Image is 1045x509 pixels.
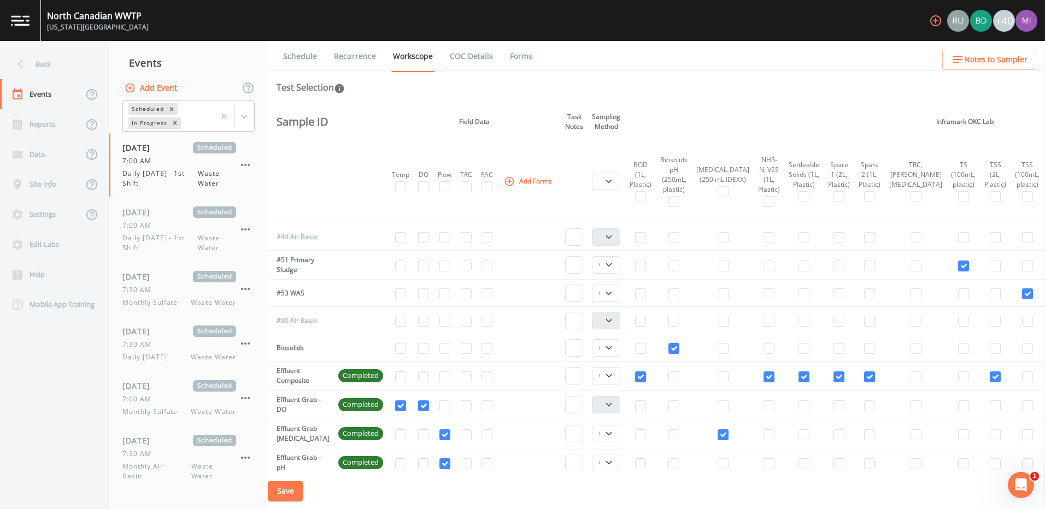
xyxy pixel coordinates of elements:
div: Remove Scheduled [166,103,178,115]
span: 7:30 AM [122,285,158,295]
span: 7:30 AM [122,340,158,350]
div: Brock DeVeau [970,10,993,32]
td: #80 Air Basin [268,307,334,334]
div: Remove In Progress [169,117,181,129]
div: Events [109,49,268,76]
button: Save [268,481,303,501]
span: [DATE] [122,206,158,218]
span: [DATE] [122,380,158,392]
span: Scheduled [193,271,236,282]
td: Effluent Grab [MEDICAL_DATA] [268,419,334,448]
span: 7:00 AM [122,221,158,230]
span: Daily [DATE] [122,352,174,362]
span: Monthly Air Basin [122,461,191,481]
div: Scheduled [128,103,166,115]
div: NH3-N, VSS (1L, Plastic) [758,155,780,194]
th: Task Notes [561,103,588,141]
span: Waste Water [191,407,236,417]
div: TSS (100mL, plastic) [1015,160,1040,190]
button: Notes to Sampler [942,50,1036,70]
a: Recurrence [332,41,378,72]
div: Biosolids pH (250mL, plastic) [660,155,688,194]
div: Spare 1 (2L, Plastic) [828,160,850,190]
div: [US_STATE][GEOGRAPHIC_DATA] [47,22,149,32]
div: Flow [438,170,451,180]
span: [DATE] [122,271,158,282]
span: [DATE] [122,142,158,153]
span: Completed [338,370,383,381]
td: Biosolids [268,334,334,362]
span: 1 [1030,472,1039,481]
span: Scheduled [193,325,236,337]
a: Forms [508,41,534,72]
span: 7:00 AM [122,394,158,404]
button: Add Forms [502,172,556,190]
div: FAC [481,170,493,180]
span: Waste Water [191,298,236,307]
div: Temp [392,170,409,180]
td: Effluent Composite [268,362,334,390]
a: [DATE]Scheduled7:00 AMDaily [DATE] - 1st ShiftWaste Water [109,198,268,262]
div: Settleable Solids (1L, Plastic) [789,160,819,190]
button: Add Event [122,78,181,98]
a: [DATE]Scheduled7:30 AMDaily [DATE]Waste Water [109,317,268,371]
span: Monthly Sulfate [122,298,184,307]
a: Schedule [281,41,319,72]
span: Waste Water [191,461,236,481]
a: [DATE]Scheduled7:30 AMMonthly Air BasinWaste Water [109,426,268,490]
div: TS (100mL, plastic) [951,160,976,190]
td: #51 Primary Sludge [268,251,334,280]
img: 9f682ec1c49132a47ef547787788f57d [970,10,992,32]
img: logo [11,15,30,26]
span: Scheduled [193,142,236,153]
span: Completed [338,428,383,439]
div: Test Selection [277,81,345,94]
div: TRC [460,170,472,180]
span: Waste Water [198,169,236,188]
td: #44 Air Basin [268,223,334,251]
span: Scheduled [193,435,236,446]
span: Monthly Sulfate [122,407,184,417]
svg: In this section you'll be able to select the analytical test to run, based on the media type, and... [334,83,345,94]
td: Effluent Grab - DO [268,390,334,419]
img: 11d739c36d20347f7b23fdbf2a9dc2c5 [1015,10,1037,32]
span: Waste Water [198,233,236,253]
div: +40 [993,10,1015,32]
span: Completed [338,457,383,468]
span: Waste Water [191,352,236,362]
th: Field Data [388,103,561,141]
img: a5c06d64ce99e847b6841ccd0307af82 [947,10,969,32]
span: [DATE] [122,435,158,446]
span: [DATE] [122,325,158,337]
span: Scheduled [193,380,236,392]
div: Russell Schindler [947,10,970,32]
span: Scheduled [193,206,236,218]
a: COC Details [448,41,495,72]
div: North Canadian WWTP [47,9,149,22]
div: DO [418,170,429,180]
div: BOD (1L, Plastic) [630,160,651,190]
iframe: Intercom live chat [1008,472,1034,498]
td: Effluent Grab - pH [268,448,334,477]
div: [MEDICAL_DATA] (250 mL IDEXX) [696,165,749,185]
span: Notes to Sampler [964,53,1028,67]
a: Workscope [391,41,435,72]
span: Completed [338,399,383,410]
div: In Progress [128,117,169,129]
span: Daily [DATE] - 1st Shift [122,169,198,188]
span: 7:30 AM [122,449,158,459]
a: [DATE]Scheduled7:00 AMMonthly SulfateWaste Water [109,371,268,426]
span: Daily [DATE] - 1st Shift [122,233,198,253]
a: [DATE]Scheduled7:30 AMMonthly SulfateWaste Water [109,262,268,317]
th: Sample ID [268,103,334,141]
div: TRC, [PERSON_NAME][MEDICAL_DATA] [889,160,942,190]
div: TSS (2L, Plastic) [984,160,1006,190]
td: #53 WAS [268,280,334,307]
span: 7:00 AM [122,156,158,166]
th: Sampling Method [588,103,625,141]
a: [DATE]Scheduled7:00 AMDaily [DATE] - 1st ShiftWaste Water [109,133,268,198]
div: Spare 2 (1L, Plastic) [859,160,880,190]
